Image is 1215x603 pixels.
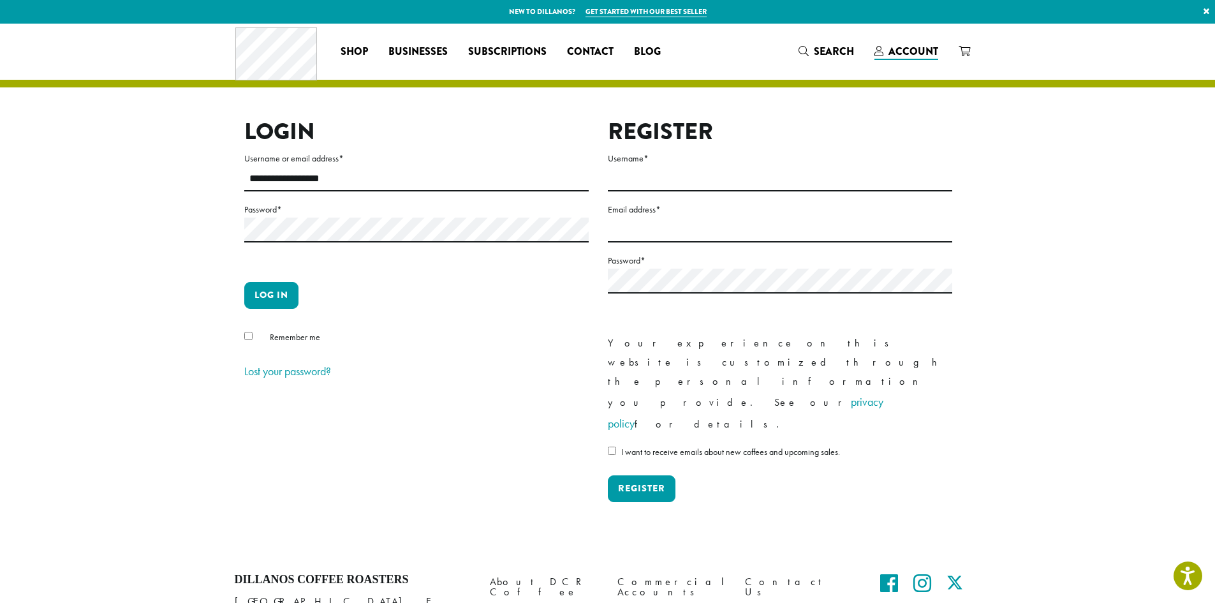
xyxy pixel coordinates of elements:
a: Commercial Accounts [617,573,726,600]
p: Your experience on this website is customized through the personal information you provide. See o... [608,334,952,435]
a: About DCR Coffee [490,573,598,600]
input: I want to receive emails about new coffees and upcoming sales. [608,447,616,455]
span: Blog [634,44,661,60]
a: Shop [330,41,378,62]
a: Contact Us [745,573,853,600]
span: Remember me [270,331,320,343]
span: Shop [341,44,368,60]
label: Username or email address [244,151,589,167]
h4: Dillanos Coffee Roasters [235,573,471,587]
span: Search [814,44,854,59]
span: Subscriptions [468,44,547,60]
a: Lost your password? [244,364,331,378]
span: Contact [567,44,614,60]
span: Businesses [388,44,448,60]
a: Search [788,41,864,62]
label: Username [608,151,952,167]
span: I want to receive emails about new coffees and upcoming sales. [621,446,840,458]
a: Get started with our best seller [585,6,707,17]
label: Password [608,253,952,269]
label: Password [244,202,589,218]
span: Account [888,44,938,59]
button: Register [608,475,675,502]
h2: Login [244,118,589,145]
button: Log in [244,282,298,309]
a: privacy policy [608,394,883,431]
label: Email address [608,202,952,218]
h2: Register [608,118,952,145]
